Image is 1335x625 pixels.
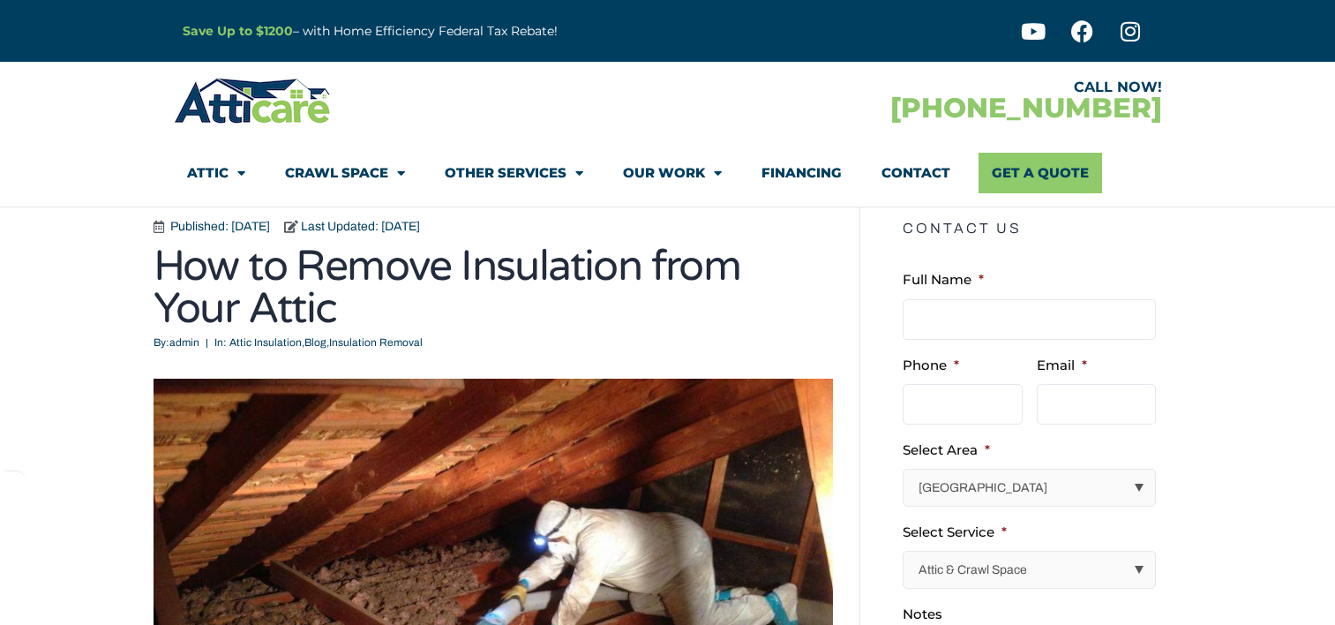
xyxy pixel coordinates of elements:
div: CALL NOW! [668,80,1162,94]
span: , , [229,336,423,349]
a: Other Services [445,153,583,193]
a: Attic Insulation [229,336,302,349]
span: Published: [DATE] [166,216,270,237]
h1: How to Remove Insulation from Your Attic [154,245,834,330]
span: Last Updated: [DATE] [296,216,420,237]
a: Blog [304,336,326,349]
a: Get A Quote [979,153,1102,193]
span: By: [154,336,169,349]
label: Select Area [903,441,990,459]
a: Insulation Removal [329,336,423,349]
p: – with Home Efficiency Federal Tax Rebate! [183,21,754,41]
a: Contact [881,153,950,193]
a: Attic [187,153,245,193]
a: Crawl Space [285,153,405,193]
nav: Menu [187,153,1149,193]
label: Email [1037,357,1087,374]
label: Notes [903,606,942,623]
span: In: [214,336,227,349]
a: Our Work [623,153,722,193]
label: Full Name [903,271,984,289]
label: Select Service [903,523,1007,541]
a: Financing [761,153,842,193]
label: Phone [903,357,959,374]
h5: Contact Us [903,207,1170,250]
span: admin [154,335,199,352]
a: Save Up to $1200 [183,23,293,39]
